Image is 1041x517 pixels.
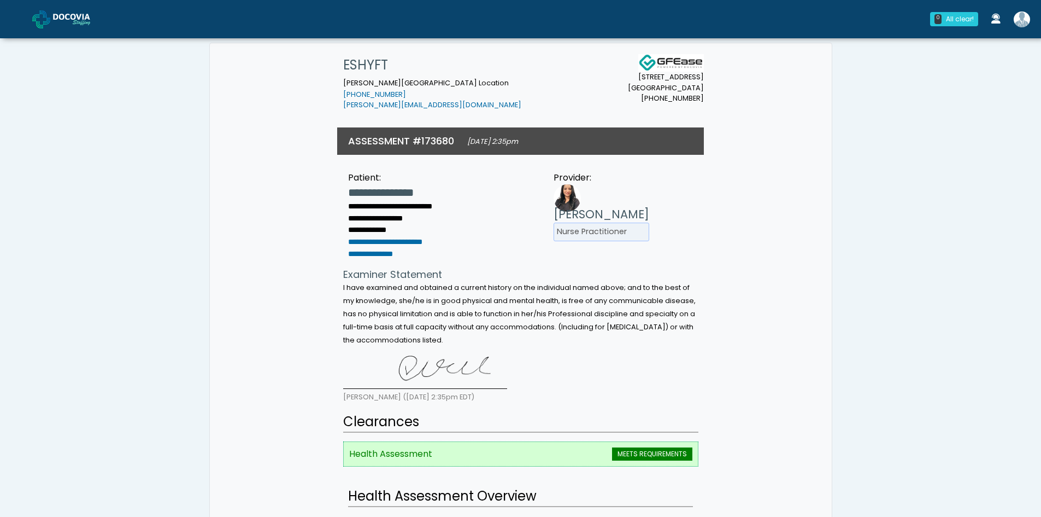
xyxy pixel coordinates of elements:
a: Docovia [32,1,108,37]
a: [PHONE_NUMBER] [343,90,406,99]
h2: Clearances [343,412,698,433]
h3: [PERSON_NAME] [554,206,649,223]
img: Docovia [53,14,108,25]
img: 9m8tPHAAAABklEQVQDADC9yjp81hj6AAAAAElFTkSuQmCC [343,351,507,389]
h1: ESHYFT [343,54,521,76]
h4: Examiner Statement [343,269,698,281]
div: All clear! [946,14,974,24]
h2: Health Assessment Overview [348,486,693,507]
div: 0 [934,14,942,24]
li: Nurse Practitioner [554,223,649,241]
small: [DATE] 2:35pm [467,137,518,146]
li: Health Assessment [343,442,698,467]
div: Patient: [348,171,432,184]
h3: ASSESSMENT #173680 [348,134,454,148]
img: Provider image [554,184,581,212]
span: MEETS REQUIREMENTS [612,448,692,461]
div: Provider: [554,171,649,184]
a: [PERSON_NAME][EMAIL_ADDRESS][DOMAIN_NAME] [343,100,521,109]
small: [PERSON_NAME] ([DATE] 2:35pm EDT) [343,392,474,402]
small: I have examined and obtained a current history on the individual named above; and to the best of ... [343,283,696,345]
img: Docovia [32,10,50,28]
img: Shakerra Crippen [1014,11,1030,27]
a: 0 All clear! [924,8,985,31]
img: Docovia Staffing Logo [638,54,704,72]
small: [PERSON_NAME][GEOGRAPHIC_DATA] Location [343,78,521,110]
small: [STREET_ADDRESS] [GEOGRAPHIC_DATA] [PHONE_NUMBER] [628,72,704,103]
